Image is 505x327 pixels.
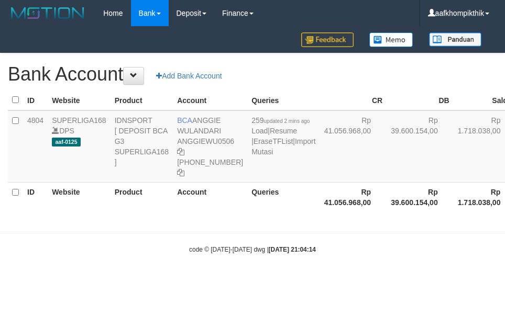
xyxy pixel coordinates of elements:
[320,90,387,110] th: CR
[111,110,173,183] td: IDNSPORT [ DEPOSIT BCA G3 SUPERLIGA168 ]
[320,182,387,212] th: Rp 41.056.968,00
[251,116,310,125] span: 259
[429,32,481,47] img: panduan.png
[251,116,315,156] span: | | |
[247,90,320,110] th: Queries
[387,90,454,110] th: DB
[189,246,316,253] small: code © [DATE]-[DATE] dwg |
[23,182,48,212] th: ID
[173,90,247,110] th: Account
[369,32,413,47] img: Button%20Memo.svg
[387,110,454,183] td: Rp 39.600.154,00
[48,110,111,183] td: DPS
[387,182,454,212] th: Rp 39.600.154,00
[173,182,247,212] th: Account
[247,182,320,212] th: Queries
[149,67,228,85] a: Add Bank Account
[177,116,192,125] span: BCA
[254,137,293,145] a: EraseTFList
[301,32,354,47] img: Feedback.jpg
[52,116,106,125] a: SUPERLIGA168
[270,127,297,135] a: Resume
[173,110,247,183] td: ANGGIE WULANDARI [PHONE_NUMBER]
[111,182,173,212] th: Product
[48,182,111,212] th: Website
[111,90,173,110] th: Product
[52,138,81,146] span: aaf-0125
[269,246,316,253] strong: [DATE] 21:04:14
[251,137,315,156] a: Import Mutasi
[177,137,234,145] a: ANGGIEWU0506
[23,110,48,183] td: 4804
[264,118,310,124] span: updated 2 mins ago
[23,90,48,110] th: ID
[48,90,111,110] th: Website
[8,5,87,21] img: MOTION_logo.png
[320,110,387,183] td: Rp 41.056.968,00
[8,64,497,85] h1: Bank Account
[251,127,268,135] a: Load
